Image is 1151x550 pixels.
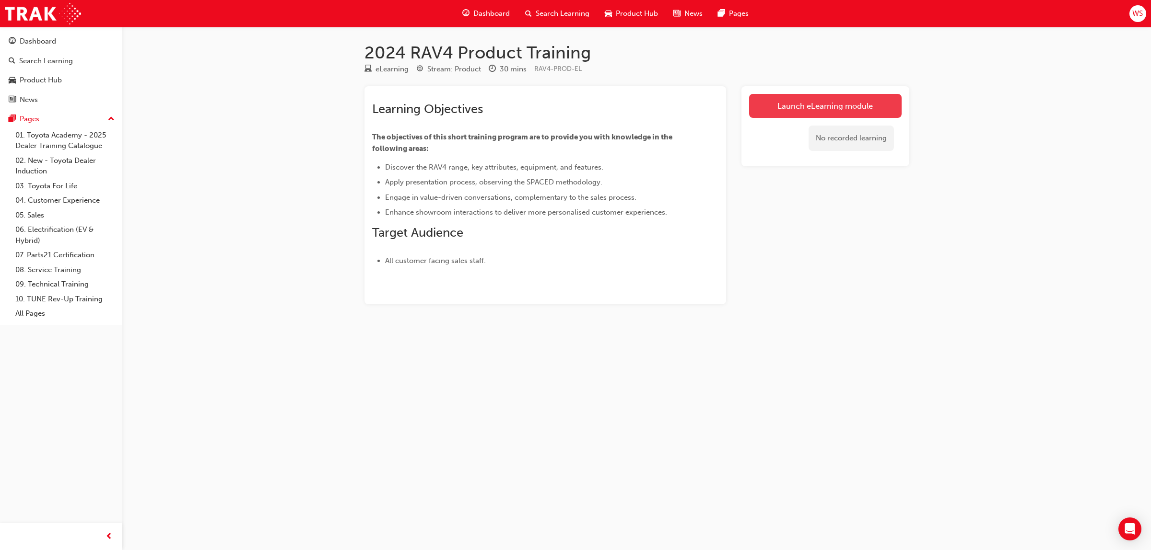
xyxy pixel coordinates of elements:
[385,178,602,186] span: Apply presentation process, observing the SPACED methodology.
[4,91,118,109] a: News
[684,8,703,19] span: News
[616,8,658,19] span: Product Hub
[1118,517,1141,540] div: Open Intercom Messenger
[4,52,118,70] a: Search Learning
[9,37,16,46] span: guage-icon
[364,65,372,74] span: learningResourceType_ELEARNING-icon
[710,4,756,23] a: pages-iconPages
[749,94,902,118] a: Launch eLearning module
[385,208,667,217] span: Enhance showroom interactions to deliver more personalised customer experiences.
[718,8,725,20] span: pages-icon
[427,64,481,75] div: Stream: Product
[729,8,749,19] span: Pages
[5,3,81,24] img: Trak
[4,31,118,110] button: DashboardSearch LearningProduct HubNews
[385,193,636,202] span: Engage in value-driven conversations, complementary to the sales process.
[4,110,118,128] button: Pages
[364,63,409,75] div: Type
[12,263,118,277] a: 08. Service Training
[12,248,118,263] a: 07. Parts21 Certification
[9,96,16,104] span: news-icon
[9,76,16,85] span: car-icon
[534,65,582,73] span: Learning resource code
[12,179,118,194] a: 03. Toyota For Life
[416,65,423,74] span: target-icon
[12,193,118,208] a: 04. Customer Experience
[525,8,532,20] span: search-icon
[416,63,481,75] div: Stream
[489,65,496,74] span: clock-icon
[1132,8,1143,19] span: WS
[9,115,16,124] span: pages-icon
[12,292,118,307] a: 10. TUNE Rev-Up Training
[372,225,463,240] span: Target Audience
[385,163,603,172] span: Discover the RAV4 range, key attributes, equipment, and features.
[364,42,909,63] h1: 2024 RAV4 Product Training
[666,4,710,23] a: news-iconNews
[473,8,510,19] span: Dashboard
[12,208,118,223] a: 05. Sales
[1129,5,1146,22] button: WS
[517,4,597,23] a: search-iconSearch Learning
[20,94,38,105] div: News
[376,64,409,75] div: eLearning
[12,306,118,321] a: All Pages
[455,4,517,23] a: guage-iconDashboard
[12,128,118,153] a: 01. Toyota Academy - 2025 Dealer Training Catalogue
[108,113,115,126] span: up-icon
[372,102,483,116] span: Learning Objectives
[12,153,118,179] a: 02. New - Toyota Dealer Induction
[372,133,674,153] span: The objectives of this short training program are to provide you with knowledge in the following ...
[20,114,39,125] div: Pages
[4,71,118,89] a: Product Hub
[809,126,894,151] div: No recorded learning
[673,8,681,20] span: news-icon
[19,56,73,67] div: Search Learning
[20,75,62,86] div: Product Hub
[20,36,56,47] div: Dashboard
[500,64,527,75] div: 30 mins
[4,33,118,50] a: Dashboard
[536,8,589,19] span: Search Learning
[489,63,527,75] div: Duration
[462,8,470,20] span: guage-icon
[605,8,612,20] span: car-icon
[597,4,666,23] a: car-iconProduct Hub
[12,222,118,248] a: 06. Electrification (EV & Hybrid)
[12,277,118,292] a: 09. Technical Training
[385,256,486,265] span: All customer facing sales staff.
[9,57,15,66] span: search-icon
[106,531,113,543] span: prev-icon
